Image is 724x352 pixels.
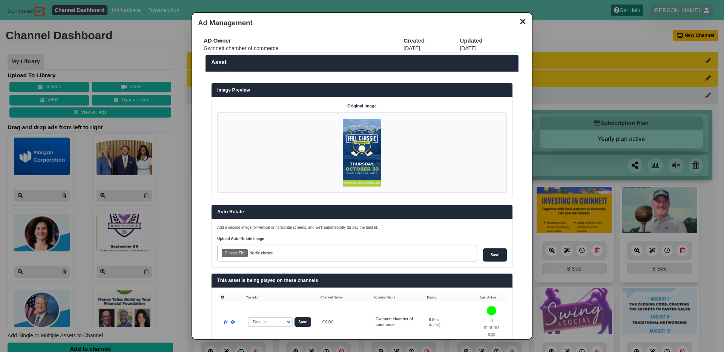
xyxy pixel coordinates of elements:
[403,37,460,44] th: Created
[482,318,501,338] p: 0 minutes ago
[460,37,520,44] th: Updated
[483,248,507,262] input: Save
[217,87,507,94] h3: Image Preview
[217,225,507,230] p: Add a second image for vertical or horizontal screens, and we'll automatically display the best fit.
[295,317,311,327] button: Save
[429,323,471,328] div: (6.25%)
[211,58,513,66] label: Asset
[198,19,526,28] h3: Ad Management
[477,293,507,302] th: Last Active
[343,119,381,187] img: P250x250 image processing20250530 510968 3h5yjl
[217,103,507,110] h4: Original Image
[317,293,370,302] th: Channel Name
[460,44,520,52] td: [DATE]
[429,317,471,323] div: 8 Sec.
[317,302,370,342] td: GCOC
[376,317,413,327] strong: Gwinnett chamber of commerce
[242,293,316,302] th: Transition
[423,293,476,302] th: Equity
[204,44,403,52] td: Gwinnett chamber of commerce
[403,44,460,52] td: [DATE]
[217,277,507,284] h3: This asset is being played on these channels
[217,209,507,216] h3: Auto Rotate
[370,293,423,302] th: Account Name
[217,236,477,242] label: Upload Auto Rotate Image
[204,37,403,44] th: AD Owner
[515,15,530,26] button: ✕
